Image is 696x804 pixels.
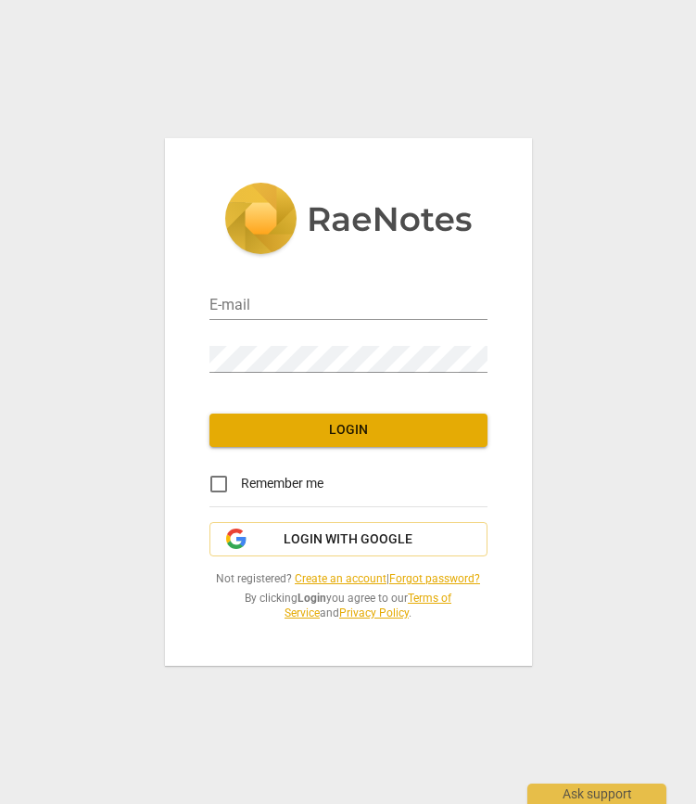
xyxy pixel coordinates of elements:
span: By clicking you agree to our and . [209,591,487,621]
img: 5ac2273c67554f335776073100b6d88f.svg [224,183,473,259]
b: Login [297,592,326,605]
span: Not registered? | [209,571,487,587]
span: Login with Google [284,530,412,549]
div: Ask support [527,784,666,804]
a: Privacy Policy [339,606,409,619]
a: Create an account [295,572,386,585]
button: Login [209,414,487,447]
span: Remember me [241,474,323,493]
span: Login [224,421,473,440]
a: Forgot password? [389,572,480,585]
button: Login with Google [209,522,487,557]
